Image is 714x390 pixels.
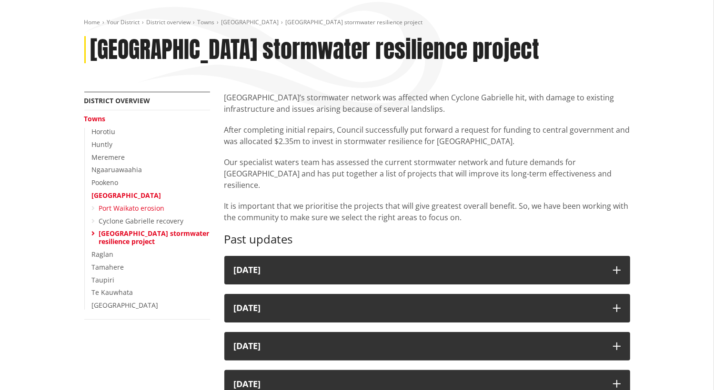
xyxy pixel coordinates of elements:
a: District overview [84,96,151,105]
h3: [DATE] [234,341,603,351]
a: Te Kauwhata [92,288,133,297]
a: Cyclone Gabrielle recovery [99,216,184,225]
a: Taupiri [92,275,115,284]
a: Your District [107,18,140,26]
a: [GEOGRAPHIC_DATA] [221,18,279,26]
button: [DATE] [224,294,630,322]
span: [GEOGRAPHIC_DATA] stormwater resilience project [286,18,423,26]
a: Towns [198,18,215,26]
iframe: Messenger Launcher [670,350,704,384]
p: It is important that we prioritise the projects that will give greatest overall benefit. So, we h... [224,200,630,223]
button: [DATE] [224,332,630,361]
p: After completing initial repairs, Council successfully put forward a request for funding to centr... [224,124,630,147]
a: Home [84,18,101,26]
a: [GEOGRAPHIC_DATA] [92,301,159,310]
a: Horotiu [92,127,116,136]
h3: Past updates [224,233,630,246]
a: Ngaaruawaahia [92,165,142,174]
div: [DATE] [234,265,603,275]
h1: [GEOGRAPHIC_DATA] stormwater resilience project [91,36,540,64]
p: Our specialist waters team has assessed the current stormwater network and future demands for [GE... [224,156,630,191]
a: [GEOGRAPHIC_DATA] stormwater resilience project [99,229,210,246]
a: Towns [84,114,106,123]
a: [GEOGRAPHIC_DATA] [92,191,161,200]
a: District overview [147,18,191,26]
a: Meremere [92,153,125,162]
nav: breadcrumb [84,19,630,27]
p: [GEOGRAPHIC_DATA]’s stormwater network was affected when Cyclone Gabrielle hit, with damage to ex... [224,92,630,115]
a: Port Waikato erosion [99,204,165,213]
button: [DATE] [224,256,630,284]
a: Tamahere [92,263,124,272]
a: Pookeno [92,178,119,187]
h3: [DATE] [234,380,603,389]
div: [DATE] [234,303,603,313]
a: Huntly [92,140,113,149]
a: Raglan [92,250,114,259]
